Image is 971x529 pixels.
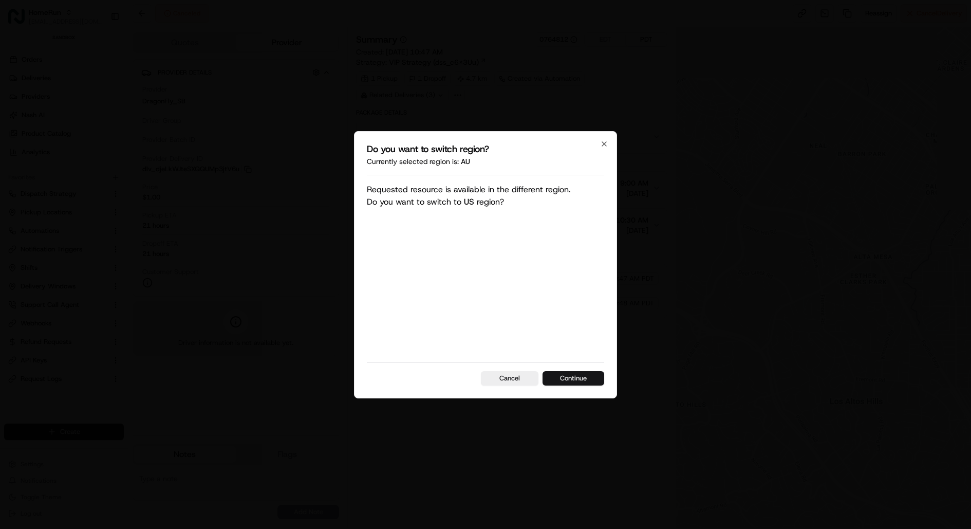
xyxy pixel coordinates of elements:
a: Powered byPylon [846,327,898,335]
p: Currently selected region is: [367,156,604,167]
h2: Do you want to switch region? [367,144,604,154]
p: Requested resource is available in the different region. Do you want to switch to region? [367,184,571,354]
span: US [464,196,474,207]
span: Pylon [876,327,898,335]
button: Cancel [481,371,538,386]
span: au [461,157,470,166]
button: Continue [543,371,604,386]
